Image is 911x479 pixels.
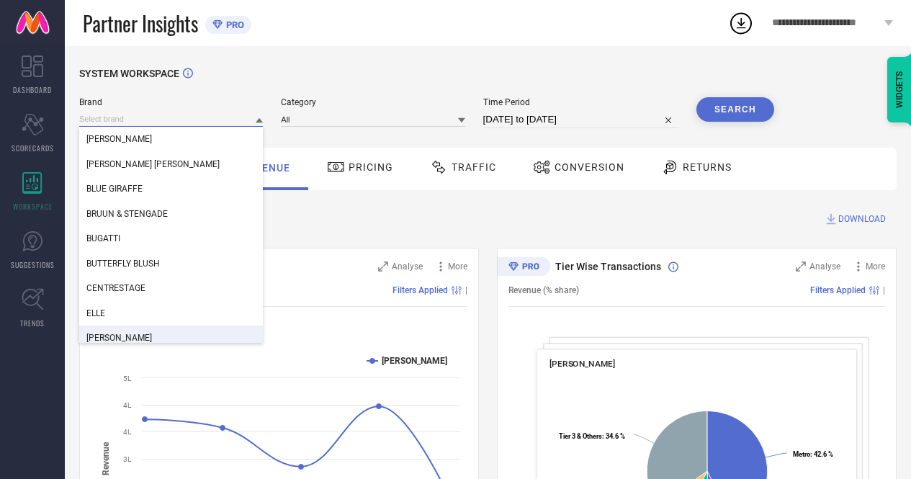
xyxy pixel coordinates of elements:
div: ELLE [79,301,263,326]
span: BLUE GIRAFFE [86,184,143,194]
span: | [465,285,467,295]
div: BEN SHERMAN [79,152,263,176]
span: BUTTERFLY BLUSH [86,259,160,269]
span: Traffic [452,161,496,173]
span: More [448,261,467,272]
span: DASHBOARD [13,84,52,95]
text: 3L [123,455,132,463]
input: Select time period [483,111,678,128]
tspan: Tier 3 & Others [559,432,602,440]
span: Filters Applied [810,285,866,295]
text: [PERSON_NAME] [382,356,447,366]
div: Premium [497,257,550,279]
span: Category [281,97,465,107]
div: GANT [79,326,263,350]
span: CENTRESTAGE [86,283,145,293]
span: WORKSPACE [13,201,53,212]
span: Returns [683,161,732,173]
span: PRO [223,19,244,30]
text: : 42.6 % [793,450,833,458]
span: [PERSON_NAME] [86,134,152,144]
span: Tier Wise Transactions [555,261,661,272]
div: ANTONY MORATO [79,127,263,151]
span: Conversion [555,161,624,173]
span: Partner Insights [83,9,198,38]
span: SYSTEM WORKSPACE [79,68,179,79]
input: Select brand [79,112,263,127]
text: 5L [123,375,132,382]
span: [PERSON_NAME] [86,333,152,343]
span: Revenue [241,162,290,174]
span: DOWNLOAD [838,212,886,226]
span: [PERSON_NAME] [549,359,615,369]
div: BLUE GIRAFFE [79,176,263,201]
text: 4L [123,401,132,409]
span: SUGGESTIONS [11,259,55,270]
div: BUGATTI [79,226,263,251]
span: Pricing [349,161,393,173]
span: | [883,285,885,295]
span: Filters Applied [392,285,448,295]
div: CENTRESTAGE [79,276,263,300]
tspan: Metro [793,450,810,458]
div: BRUUN & STENGADE [79,202,263,226]
span: [PERSON_NAME] [PERSON_NAME] [86,159,220,169]
span: Time Period [483,97,678,107]
span: ELLE [86,308,105,318]
text: 4L [123,428,132,436]
div: BUTTERFLY BLUSH [79,251,263,276]
span: Analyse [392,261,423,272]
text: : 34.6 % [559,432,625,440]
span: Analyse [809,261,840,272]
div: Open download list [728,10,754,36]
span: SCORECARDS [12,143,54,153]
span: Revenue (% share) [508,285,579,295]
span: More [866,261,885,272]
span: TRENDS [20,318,45,328]
tspan: Revenue [101,441,111,475]
span: BRUUN & STENGADE [86,209,168,219]
span: Brand [79,97,263,107]
svg: Zoom [378,261,388,272]
button: Search [696,97,774,122]
svg: Zoom [796,261,806,272]
span: BUGATTI [86,233,120,243]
